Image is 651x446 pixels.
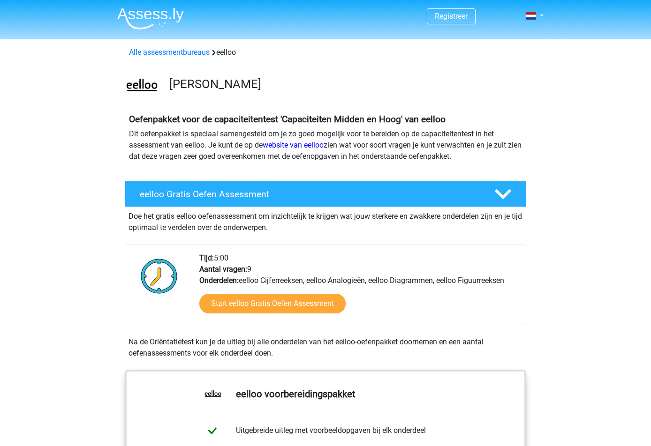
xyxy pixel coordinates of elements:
[117,7,184,30] img: Assessly
[192,253,525,325] div: 5:00 9 eelloo Cijferreeksen, eelloo Analogieën, eelloo Diagrammen, eelloo Figuurreeksen
[129,114,446,125] b: Oefenpakket voor de capaciteitentest 'Capaciteiten Midden en Hoog' van eelloo
[125,207,526,233] div: Doe het gratis eelloo oefenassessment om inzichtelijk te krijgen wat jouw sterkere en zwakkere on...
[129,48,210,57] a: Alle assessmentbureaus
[199,276,239,285] b: Onderdelen:
[435,12,468,21] a: Registreer
[125,69,159,103] img: eelloo.png
[199,265,247,274] b: Aantal vragen:
[121,181,530,207] a: eelloo Gratis Oefen Assessment
[125,336,526,359] div: Na de Oriëntatietest kun je de uitleg bij alle onderdelen van het eelloo-oefenpakket doornemen en...
[169,77,519,91] h3: [PERSON_NAME]
[125,47,526,58] div: eelloo
[199,253,214,262] b: Tijd:
[263,141,324,149] a: website van eelloo
[136,253,183,299] img: Klok
[140,189,479,200] h4: eelloo Gratis Oefen Assessment
[199,294,346,313] a: Start eelloo Gratis Oefen Assessment
[129,128,522,162] p: Dit oefenpakket is speciaal samengesteld om je zo goed mogelijk voor te bereiden op de capaciteit...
